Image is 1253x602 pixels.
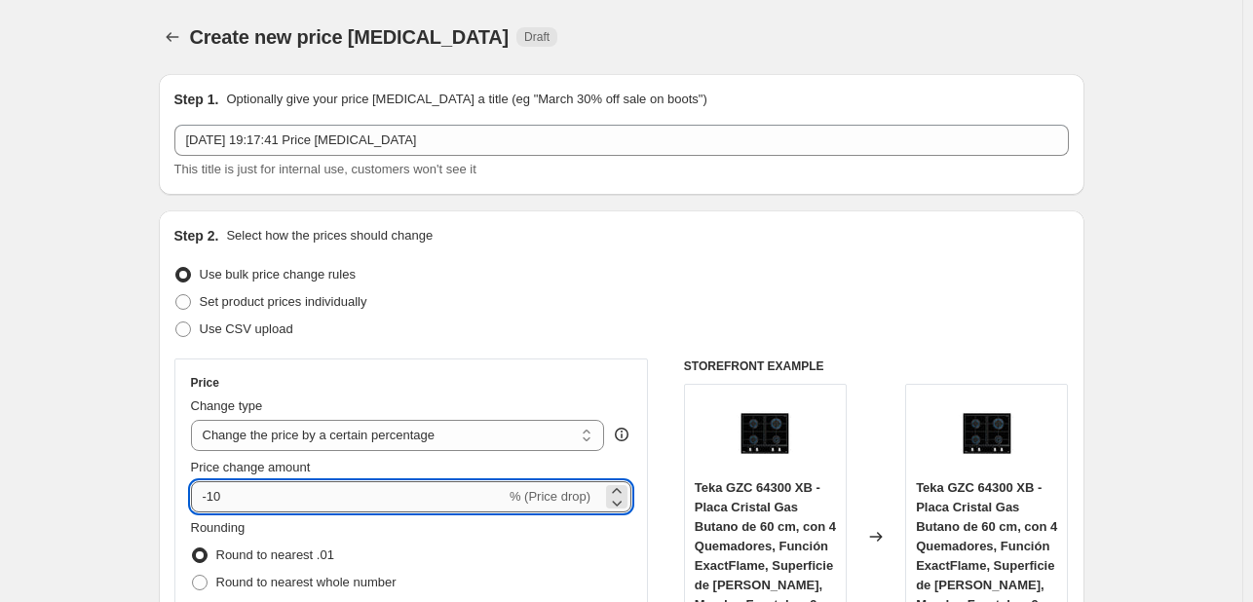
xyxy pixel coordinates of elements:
h3: Price [191,375,219,391]
img: 41VIZ8qDI3L_80x.jpg [726,395,804,472]
span: Set product prices individually [200,294,367,309]
p: Select how the prices should change [226,226,433,245]
span: Round to nearest whole number [216,575,397,589]
h2: Step 1. [174,90,219,109]
span: Use bulk price change rules [200,267,356,282]
h2: Step 2. [174,226,219,245]
span: Rounding [191,520,246,535]
h6: STOREFRONT EXAMPLE [684,358,1069,374]
span: % (Price drop) [510,489,590,504]
span: Change type [191,398,263,413]
input: -15 [191,481,506,512]
button: Price change jobs [159,23,186,51]
div: help [612,425,631,444]
span: Draft [524,29,550,45]
p: Optionally give your price [MEDICAL_DATA] a title (eg "March 30% off sale on boots") [226,90,706,109]
span: Round to nearest .01 [216,547,334,562]
span: This title is just for internal use, customers won't see it [174,162,476,176]
img: 41VIZ8qDI3L_80x.jpg [948,395,1026,472]
input: 30% off holiday sale [174,125,1069,156]
span: Use CSV upload [200,321,293,336]
span: Price change amount [191,460,311,474]
span: Create new price [MEDICAL_DATA] [190,26,510,48]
